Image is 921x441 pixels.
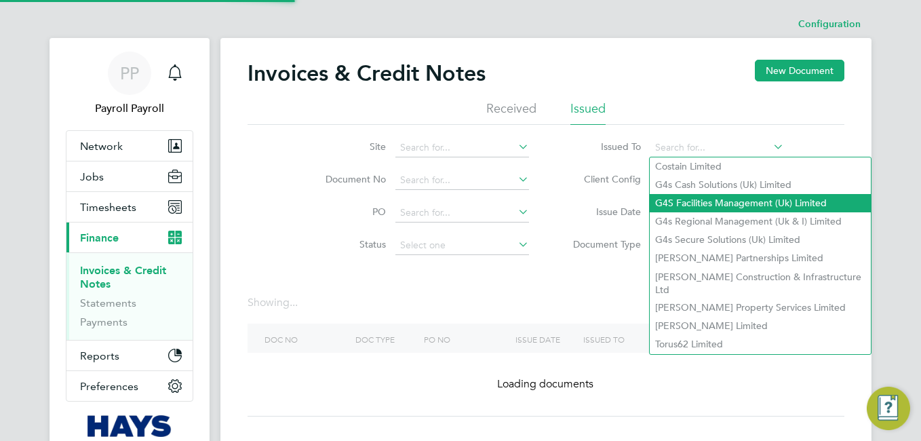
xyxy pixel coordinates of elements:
[80,380,138,393] span: Preferences
[308,140,386,153] label: Site
[563,238,641,250] label: Document Type
[308,173,386,185] label: Document No
[66,371,193,401] button: Preferences
[395,138,529,157] input: Search for...
[798,11,861,38] li: Configuration
[650,157,871,176] li: Costain Limited
[650,194,871,212] li: G4S Facilities Management (Uk) Limited
[66,341,193,370] button: Reports
[650,317,871,335] li: [PERSON_NAME] Limited
[308,206,386,218] label: PO
[66,192,193,222] button: Timesheets
[395,204,529,223] input: Search for...
[308,238,386,250] label: Status
[650,231,871,249] li: G4s Secure Solutions (Uk) Limited
[563,140,641,153] label: Issued To
[650,212,871,231] li: G4s Regional Management (Uk & I) Limited
[66,415,193,437] a: Go to home page
[563,206,641,218] label: Issue Date
[80,296,136,309] a: Statements
[80,264,166,290] a: Invoices & Credit Notes
[80,140,123,153] span: Network
[66,131,193,161] button: Network
[650,176,871,194] li: G4s Cash Solutions (Uk) Limited
[80,170,104,183] span: Jobs
[570,100,606,125] li: Issued
[66,252,193,340] div: Finance
[650,138,784,157] input: Search for...
[486,100,536,125] li: Received
[563,173,641,185] label: Client Config
[87,415,172,437] img: hays-logo-retina.png
[66,161,193,191] button: Jobs
[395,171,529,190] input: Search for...
[80,349,119,362] span: Reports
[248,60,486,87] h2: Invoices & Credit Notes
[80,201,136,214] span: Timesheets
[66,100,193,117] span: Payroll Payroll
[650,335,871,353] li: Torus62 Limited
[80,315,128,328] a: Payments
[66,223,193,252] button: Finance
[755,60,844,81] button: New Document
[650,268,871,299] li: [PERSON_NAME] Construction & Infrastructure Ltd
[650,249,871,267] li: [PERSON_NAME] Partnerships Limited
[395,236,529,255] input: Select one
[120,64,139,82] span: PP
[650,299,871,317] li: [PERSON_NAME] Property Services Limited
[290,296,298,309] span: ...
[867,387,910,430] button: Engage Resource Center
[80,231,119,244] span: Finance
[248,296,300,310] div: Showing
[66,52,193,117] a: PPPayroll Payroll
